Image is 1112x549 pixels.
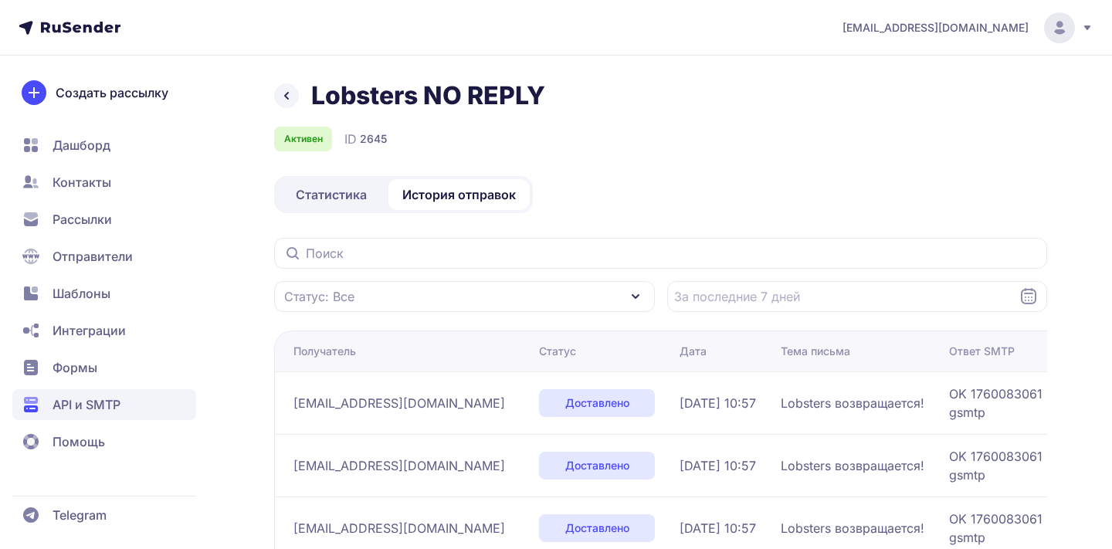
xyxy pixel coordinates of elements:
a: Telegram [12,500,196,530]
span: Помощь [53,432,105,451]
span: Статистика [296,185,367,204]
a: История отправок [388,179,530,210]
div: ID [344,130,387,148]
span: [DATE] 10:57 [680,394,756,412]
span: Telegram [53,506,107,524]
span: Lobsters возвращается! [781,456,924,475]
span: 2645 [360,131,387,147]
span: [EMAIL_ADDRESS][DOMAIN_NAME] [842,20,1029,36]
span: [EMAIL_ADDRESS][DOMAIN_NAME] [293,519,505,537]
span: Доставлено [565,395,629,411]
div: Дата [680,344,707,359]
span: Активен [284,133,323,145]
span: [DATE] 10:57 [680,519,756,537]
span: Рассылки [53,210,112,229]
span: Статус: Все [284,287,354,306]
span: Интеграции [53,321,126,340]
span: Шаблоны [53,284,110,303]
span: API и SMTP [53,395,120,414]
input: Datepicker input [667,281,1048,312]
span: [EMAIL_ADDRESS][DOMAIN_NAME] [293,394,505,412]
span: Отправители [53,247,133,266]
span: Формы [53,358,97,377]
div: Ответ SMTP [949,344,1015,359]
span: Контакты [53,173,111,191]
span: Lobsters возвращается! [781,519,924,537]
div: Статус [539,344,576,359]
span: [DATE] 10:57 [680,456,756,475]
span: Доставлено [565,458,629,473]
span: История отправок [402,185,516,204]
input: Поиск [274,238,1047,269]
span: Дашборд [53,136,110,154]
h1: Lobsters NO REPLY [311,80,545,111]
span: [EMAIL_ADDRESS][DOMAIN_NAME] [293,456,505,475]
span: Lobsters возвращается! [781,394,924,412]
span: Создать рассылку [56,83,168,102]
div: Тема письма [781,344,850,359]
a: Статистика [277,179,385,210]
div: Получатель [293,344,356,359]
span: Доставлено [565,520,629,536]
